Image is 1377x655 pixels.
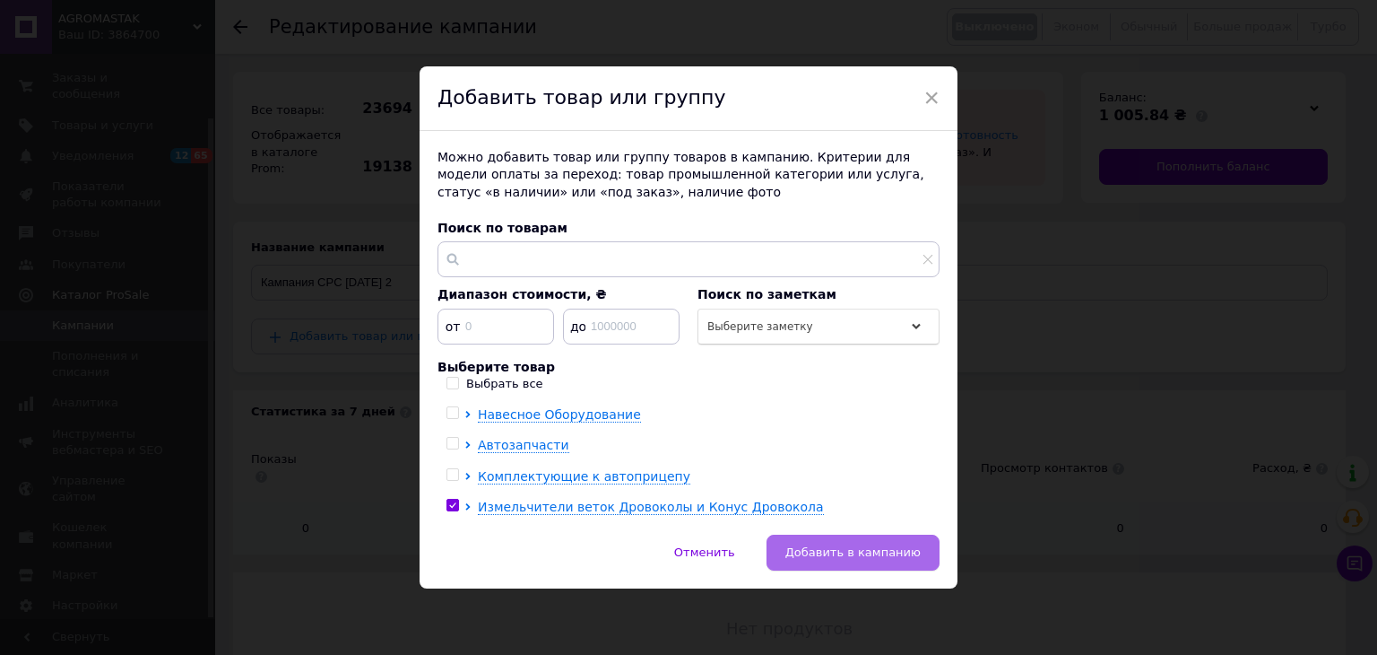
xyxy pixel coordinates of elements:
[478,407,641,422] span: Навесное Оборудование
[697,287,836,301] span: Поиск по заметкам
[478,469,690,484] span: Комплектующие к автоприцепу
[766,535,940,571] button: Добавить в кампанию
[565,318,587,336] span: до
[420,66,957,131] div: Добавить товар или группу
[655,535,754,571] button: Отменить
[437,150,924,199] span: Можно добавить товар или группу товаров в кампанию. Критерии для модели оплаты за переход: товар ...
[785,546,921,559] span: Добавить в кампанию
[478,438,569,452] span: Автозапчасти
[707,320,813,333] span: Выберите заметку
[478,500,824,514] span: Измельчители веток Дровоколы и Конус Дровокола
[437,309,554,345] input: 0
[439,318,462,336] span: от
[466,376,543,392] div: Выбрать все
[674,546,735,559] span: Отменить
[437,360,555,374] span: Выберите товар
[923,83,940,113] span: ×
[563,309,680,345] input: 1000000
[437,221,567,235] span: Поиск по товарам
[437,287,607,301] span: Диапазон стоимости, ₴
